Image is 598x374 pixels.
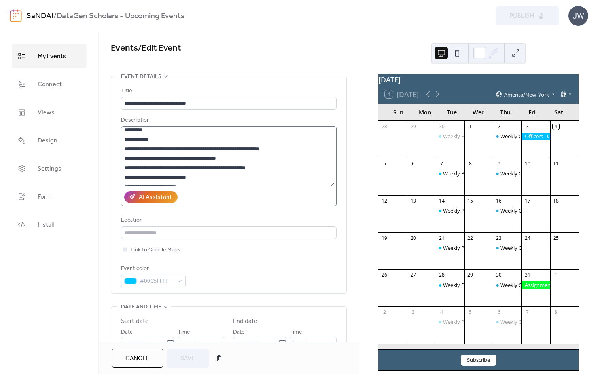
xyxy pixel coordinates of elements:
div: 4 [553,123,559,130]
div: Weekly Office Hours [493,133,521,140]
div: 18 [553,197,559,204]
a: Views [12,100,87,124]
div: AI Assistant [139,193,172,202]
div: 8 [553,309,559,316]
button: AI Assistant [124,191,178,203]
div: 12 [381,197,388,204]
div: Location [121,216,335,225]
div: Sun [385,104,412,120]
span: Form [38,191,52,203]
div: 17 [524,197,531,204]
b: / [53,9,57,24]
div: Weekly Office Hours [500,281,548,289]
span: Design [38,135,57,147]
div: 25 [553,235,559,241]
div: Weekly Office Hours [500,318,548,325]
div: Weekly Office Hours [493,207,521,214]
span: Event details [121,72,161,82]
div: 20 [410,235,416,241]
div: [DATE] [378,74,579,85]
div: Weekly Office Hours [500,244,548,251]
div: Wed [465,104,492,120]
span: #00C5FFFF [140,277,173,286]
b: DataGen Scholars - Upcoming Events [57,9,184,24]
div: Weekly Office Hours [493,281,521,289]
span: Date [233,328,245,337]
div: Tue [439,104,466,120]
div: Weekly Office Hours [493,244,521,251]
div: 29 [467,272,474,279]
div: 22 [467,235,474,241]
a: My Events [12,44,87,68]
div: 24 [524,235,531,241]
div: 9 [496,160,502,167]
div: 7 [438,160,445,167]
div: Start date [121,317,149,326]
div: Event color [121,264,184,273]
div: 14 [438,197,445,204]
div: 13 [410,197,416,204]
div: Weekly Program Meeting [436,318,464,325]
div: Description [121,116,335,125]
a: Install [12,213,87,237]
span: My Events [38,50,66,63]
div: 11 [553,160,559,167]
span: Views [38,106,55,119]
div: 3 [524,123,531,130]
div: 30 [438,123,445,130]
span: Install [38,219,54,231]
span: Settings [38,163,61,175]
div: 1 [553,272,559,279]
div: 21 [438,235,445,241]
div: 19 [381,235,388,241]
div: 28 [381,123,388,130]
div: Fri [519,104,546,120]
div: 2 [496,123,502,130]
div: Mon [412,104,439,120]
div: 5 [381,160,388,167]
div: 1 [467,123,474,130]
span: Time [178,328,190,337]
div: 6 [410,160,416,167]
div: Weekly Program Meeting - Ethical AI Debate [436,207,464,214]
div: Weekly Program Meeting [436,281,464,289]
a: Events [111,40,138,57]
div: 28 [438,272,445,279]
span: America/New_York [504,92,549,97]
span: Cancel [125,354,149,363]
div: End date [233,317,258,326]
div: 3 [410,309,416,316]
button: Subscribe [461,355,496,366]
div: 31 [524,272,531,279]
div: Weekly Program Meeting - Kahoot [443,133,524,140]
div: Weekly Office Hours [493,170,521,177]
span: Link to Google Maps [131,245,180,255]
a: Connect [12,72,87,96]
a: Form [12,184,87,209]
div: Weekly Program Meeting [443,170,502,177]
div: Weekly Office Hours [500,133,548,140]
div: 5 [467,309,474,316]
div: Weekly Program Meeting [443,281,502,289]
span: Date [121,328,133,337]
a: Design [12,128,87,152]
img: logo [10,9,22,22]
div: 15 [467,197,474,204]
div: 10 [524,160,531,167]
span: Time [290,328,302,337]
div: 7 [524,309,531,316]
span: Date and time [121,302,161,312]
a: SaNDAI [26,9,53,24]
div: 30 [496,272,502,279]
button: Cancel [112,349,163,368]
div: 29 [410,123,416,130]
div: Weekly Program Meeting - Kahoot [436,133,464,140]
div: 6 [496,309,502,316]
div: Thu [492,104,519,120]
div: Weekly Program Meeting - Ethical AI Debate [443,207,546,214]
div: 4 [438,309,445,316]
div: 23 [496,235,502,241]
div: Title [121,86,335,96]
div: Weekly Program Meeting [436,170,464,177]
div: Assignment Due: DataCamp Certifications [521,281,550,289]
